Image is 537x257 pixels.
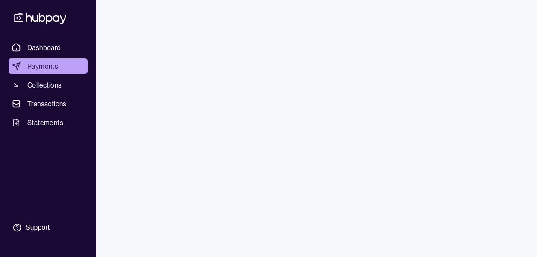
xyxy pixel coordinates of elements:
a: Collections [9,77,88,93]
a: Payments [9,58,88,74]
a: Support [9,219,88,237]
span: Payments [27,61,58,71]
span: Statements [27,117,63,128]
a: Transactions [9,96,88,111]
span: Dashboard [27,42,61,53]
a: Dashboard [9,40,88,55]
div: Support [26,223,50,232]
a: Statements [9,115,88,130]
span: Transactions [27,99,67,109]
span: Collections [27,80,62,90]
